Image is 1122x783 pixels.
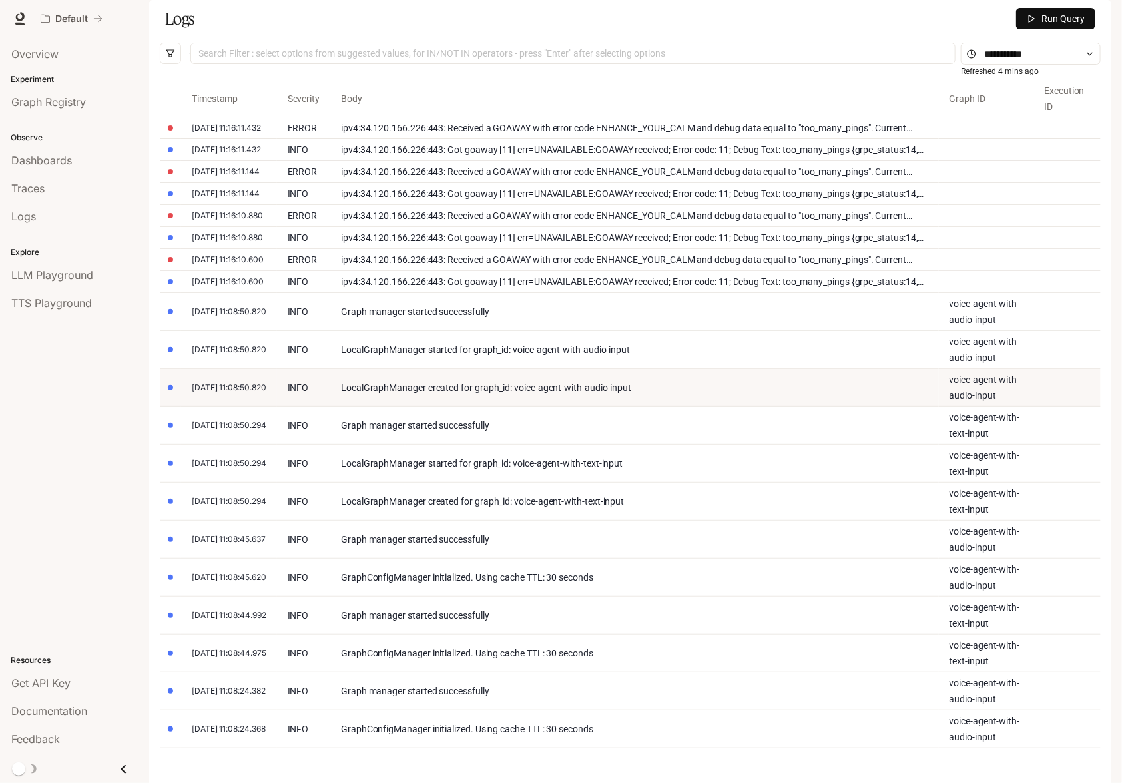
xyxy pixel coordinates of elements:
div: [DATE] 11:08:44.975 [192,645,266,661]
div: [DATE] 11:16:10.880 [192,208,263,224]
div: INFO [288,683,320,699]
button: All workspaces [35,5,109,32]
div: [DATE] 11:08:45.620 [192,569,266,585]
div: [DATE] 11:08:44.992 [192,607,266,623]
div: [DATE] 11:08:24.368 [192,721,266,737]
div: [DATE] 11:16:11.144 [192,186,260,202]
div: INFO [288,342,320,358]
div: [DATE] 11:16:11.432 [192,120,261,136]
div: [DATE] 11:08:45.637 [192,531,266,547]
div: ERROR [288,120,320,136]
div: [DATE] 11:16:10.600 [192,274,264,290]
div: INFO [288,645,320,661]
div: INFO [288,186,320,202]
div: [DATE] 11:08:50.294 [192,455,266,471]
div: INFO [288,417,320,433]
div: voice-agent-with-text-input [950,447,1023,479]
div: Graph manager started successfully [341,683,928,699]
div: [DATE] 11:16:11.144 [192,164,260,180]
th: Execution ID [1033,80,1101,117]
div: ipv4:34.120.166.226:443: Got goaway [11] err=UNAVAILABLE:GOAWAY received; Error code: 11; Debug T... [341,142,928,158]
div: GraphConfigManager initialized. Using cache TTL: 30 seconds [341,569,928,585]
div: [DATE] 11:08:50.820 [192,304,266,320]
div: voice-agent-with-audio-input [950,334,1023,366]
div: ERROR [288,164,320,180]
div: voice-agent-with-audio-input [950,523,1023,555]
div: Graph manager started successfully [341,607,928,623]
div: ipv4:34.120.166.226:443: Received a GOAWAY with error code ENHANCE_YOUR_CALM and debug data equal... [341,120,928,136]
div: voice-agent-with-text-input [950,485,1023,517]
div: voice-agent-with-text-input [950,637,1023,669]
div: INFO [288,455,320,471]
div: LocalGraphManager started for graph_id: voice-agent-with-audio-input [341,342,928,358]
th: Severity [277,80,330,117]
div: ipv4:34.120.166.226:443: Got goaway [11] err=UNAVAILABLE:GOAWAY received; Error code: 11; Debug T... [341,186,928,202]
div: voice-agent-with-audio-input [950,372,1023,403]
div: INFO [288,274,320,290]
div: INFO [288,569,320,585]
div: ERROR [288,252,320,268]
div: voice-agent-with-audio-input [950,713,1023,745]
span: filter [166,49,175,58]
div: Graph manager started successfully [341,304,928,320]
div: LocalGraphManager started for graph_id: voice-agent-with-text-input [341,455,928,471]
div: GraphConfigManager initialized. Using cache TTL: 30 seconds [341,645,928,661]
div: ipv4:34.120.166.226:443: Got goaway [11] err=UNAVAILABLE:GOAWAY received; Error code: 11; Debug T... [341,230,928,246]
div: voice-agent-with-audio-input [950,296,1023,328]
div: INFO [288,304,320,320]
div: [DATE] 11:08:50.294 [192,493,266,509]
div: [DATE] 11:08:50.820 [192,342,266,358]
div: ipv4:34.120.166.226:443: Received a GOAWAY with error code ENHANCE_YOUR_CALM and debug data equal... [341,252,928,268]
div: INFO [288,380,320,395]
div: INFO [288,607,320,623]
div: voice-agent-with-text-input [950,599,1023,631]
div: INFO [288,493,320,509]
button: filter [160,43,181,64]
div: ipv4:34.120.166.226:443: Received a GOAWAY with error code ENHANCE_YOUR_CALM and debug data equal... [341,208,928,224]
div: Graph manager started successfully [341,531,928,547]
div: voice-agent-with-text-input [950,409,1023,441]
div: [DATE] 11:08:50.820 [192,380,266,395]
div: INFO [288,230,320,246]
div: GraphConfigManager initialized. Using cache TTL: 30 seconds [341,721,928,737]
span: Run Query [1041,11,1085,26]
div: [DATE] 11:16:10.880 [192,230,263,246]
th: Body [330,80,939,117]
div: INFO [288,721,320,737]
div: [DATE] 11:16:10.600 [192,252,264,268]
div: ipv4:34.120.166.226:443: Got goaway [11] err=UNAVAILABLE:GOAWAY received; Error code: 11; Debug T... [341,274,928,290]
div: [DATE] 11:08:24.382 [192,683,266,699]
div: ERROR [288,208,320,224]
th: Timestamp [181,80,277,117]
div: [DATE] 11:16:11.432 [192,142,261,158]
h1: Logs [165,5,194,32]
div: ipv4:34.120.166.226:443: Received a GOAWAY with error code ENHANCE_YOUR_CALM and debug data equal... [341,164,928,180]
article: Refreshed 4 mins ago [961,65,1039,78]
p: Default [55,13,88,25]
div: Graph manager started successfully [341,417,928,433]
div: [DATE] 11:08:50.294 [192,417,266,433]
th: Graph ID [939,80,1034,117]
div: LocalGraphManager created for graph_id: voice-agent-with-text-input [341,493,928,509]
div: voice-agent-with-audio-input [950,561,1023,593]
div: INFO [288,142,320,158]
button: Run Query [1016,8,1095,29]
div: INFO [288,531,320,547]
div: voice-agent-with-audio-input [950,675,1023,707]
div: LocalGraphManager created for graph_id: voice-agent-with-audio-input [341,380,928,395]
